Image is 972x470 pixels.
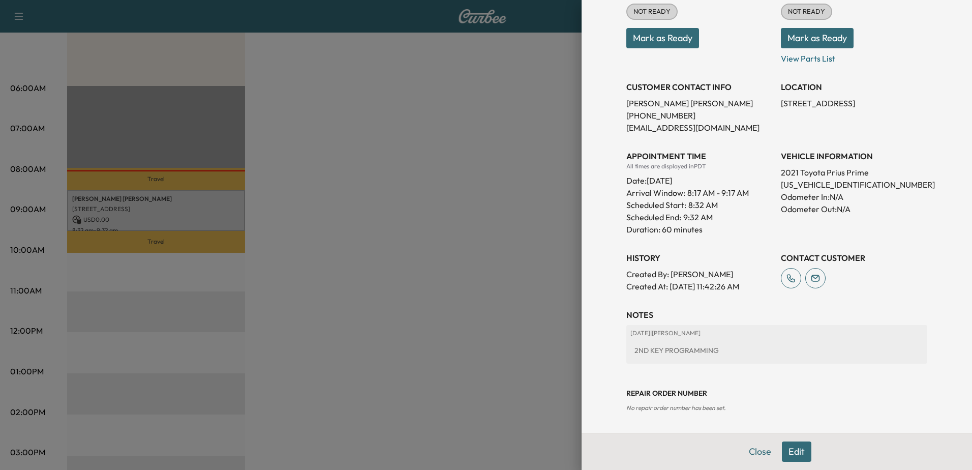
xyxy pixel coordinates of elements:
[626,170,773,187] div: Date: [DATE]
[781,81,927,93] h3: LOCATION
[781,97,927,109] p: [STREET_ADDRESS]
[626,187,773,199] p: Arrival Window:
[688,199,718,211] p: 8:32 AM
[626,309,927,321] h3: NOTES
[687,187,749,199] span: 8:17 AM - 9:17 AM
[782,442,811,462] button: Edit
[626,252,773,264] h3: History
[626,223,773,236] p: Duration: 60 minutes
[683,211,713,223] p: 9:32 AM
[626,150,773,162] h3: APPOINTMENT TIME
[781,191,927,203] p: Odometer In: N/A
[626,97,773,109] p: [PERSON_NAME] [PERSON_NAME]
[626,388,927,398] h3: Repair Order number
[626,280,773,292] p: Created At : [DATE] 11:42:26 AM
[626,162,773,170] div: All times are displayed in PDT
[626,28,699,48] button: Mark as Ready
[626,109,773,122] p: [PHONE_NUMBER]
[781,150,927,162] h3: VEHICLE INFORMATION
[781,203,927,215] p: Odometer Out: N/A
[781,166,927,179] p: 2021 Toyota Prius Prime
[626,268,773,280] p: Created By : [PERSON_NAME]
[626,122,773,134] p: [EMAIL_ADDRESS][DOMAIN_NAME]
[626,81,773,93] h3: CUSTOMER CONTACT INFO
[781,252,927,264] h3: CONTACT CUSTOMER
[627,7,677,17] span: NOT READY
[630,329,923,337] p: [DATE] | [PERSON_NAME]
[782,7,831,17] span: NOT READY
[626,404,725,412] span: No repair order number has been set.
[630,341,923,360] div: 2ND KEY PROGRAMMING
[742,442,778,462] button: Close
[781,179,927,191] p: [US_VEHICLE_IDENTIFICATION_NUMBER]
[626,211,681,223] p: Scheduled End:
[781,28,854,48] button: Mark as Ready
[781,48,927,65] p: View Parts List
[626,199,686,211] p: Scheduled Start:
